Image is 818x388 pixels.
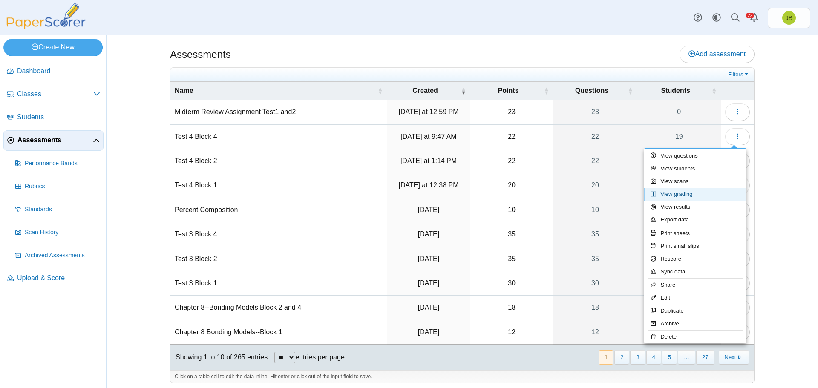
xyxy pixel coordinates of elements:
span: Name : Activate to sort [377,86,383,95]
span: Created [391,86,459,95]
a: 34 [637,296,721,319]
h1: Assessments [170,47,231,62]
a: View scans [644,175,746,188]
time: Sep 22, 2025 at 1:41 PM [418,230,439,238]
label: entries per page [295,354,345,361]
a: 5 [637,320,721,344]
td: 30 [470,271,553,296]
button: 1 [599,350,613,364]
a: Edit [644,292,746,305]
a: Upload & Score [3,268,104,289]
span: Points [475,86,542,95]
a: Joel Boyd [768,8,810,28]
a: View questions [644,149,746,162]
a: Sync data [644,265,746,278]
td: 35 [470,222,553,247]
a: Alerts [745,9,763,27]
span: Assessments [17,135,93,145]
td: 22 [470,125,553,149]
a: Create New [3,39,103,56]
td: Midterm Review Assignment Test1 and2 [170,100,387,124]
a: 23 [637,222,721,246]
td: 18 [470,296,553,320]
a: Add assessment [680,46,755,63]
img: PaperScorer [3,3,89,29]
button: 2 [614,350,629,364]
a: Export data [644,213,746,226]
span: Standards [25,205,100,214]
span: Archived Assessments [25,251,100,260]
a: 30 [553,271,637,295]
time: Oct 6, 2025 at 12:59 PM [398,108,458,115]
a: 22 [553,125,637,149]
a: 19 [637,125,721,149]
span: Students : Activate to sort [711,86,717,95]
span: Name [175,86,376,95]
td: 22 [470,149,553,173]
a: 22 [553,149,637,173]
a: View students [644,162,746,175]
span: … [678,350,695,364]
time: Sep 22, 2025 at 1:08 PM [418,255,439,262]
td: 23 [470,100,553,124]
a: 6 [637,271,721,295]
a: Standards [12,199,104,220]
a: PaperScorer [3,23,89,31]
time: Oct 3, 2025 at 1:14 PM [400,157,457,164]
a: 23 [553,100,637,124]
a: 4 [637,173,721,197]
span: Points : Activate to sort [544,86,549,95]
a: Rescore [644,253,746,265]
time: Sep 30, 2025 at 10:20 AM [418,206,439,213]
span: Performance Bands [25,159,100,168]
a: Print sheets [644,227,746,240]
a: 12 [637,247,721,271]
time: Oct 6, 2025 at 9:47 AM [400,133,456,140]
td: Test 4 Block 1 [170,173,387,198]
td: Test 4 Block 2 [170,149,387,173]
span: Questions : Activate to sort [628,86,633,95]
td: Percent Composition [170,198,387,222]
a: 10 [553,198,637,222]
td: Test 3 Block 1 [170,271,387,296]
a: Dashboard [3,61,104,82]
a: Print small slips [644,240,746,253]
span: Joel Boyd [786,15,792,21]
a: Delete [644,331,746,343]
td: 35 [470,247,553,271]
td: Test 3 Block 4 [170,222,387,247]
time: Sep 17, 2025 at 2:45 PM [418,328,439,336]
a: 35 [553,222,637,246]
span: Upload & Score [17,273,100,283]
a: Filters [726,70,752,79]
a: 20 [553,173,637,197]
a: Performance Bands [12,153,104,174]
a: 38 [637,198,721,222]
span: Add assessment [688,50,746,57]
time: Oct 3, 2025 at 12:38 PM [398,181,458,189]
a: 12 [637,149,721,173]
a: 0 [637,100,721,124]
div: Click on a table cell to edit the data inline. Hit enter or click out of the input field to save. [170,370,754,383]
td: Test 3 Block 2 [170,247,387,271]
a: 12 [553,320,637,344]
button: 27 [696,350,714,364]
a: Rubrics [12,176,104,197]
span: Students [642,86,710,95]
a: Students [3,107,104,128]
a: Classes [3,84,104,105]
button: 3 [630,350,645,364]
button: 5 [662,350,677,364]
td: 12 [470,320,553,345]
a: 18 [553,296,637,319]
span: Students [17,112,100,122]
span: Questions [557,86,626,95]
a: 35 [553,247,637,271]
nav: pagination [598,350,749,364]
time: Sep 22, 2025 at 12:38 PM [418,279,439,287]
span: Dashboard [17,66,100,76]
a: Duplicate [644,305,746,317]
a: View results [644,201,746,213]
td: Chapter 8 Bonding Models--Block 1 [170,320,387,345]
a: Archive [644,317,746,330]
